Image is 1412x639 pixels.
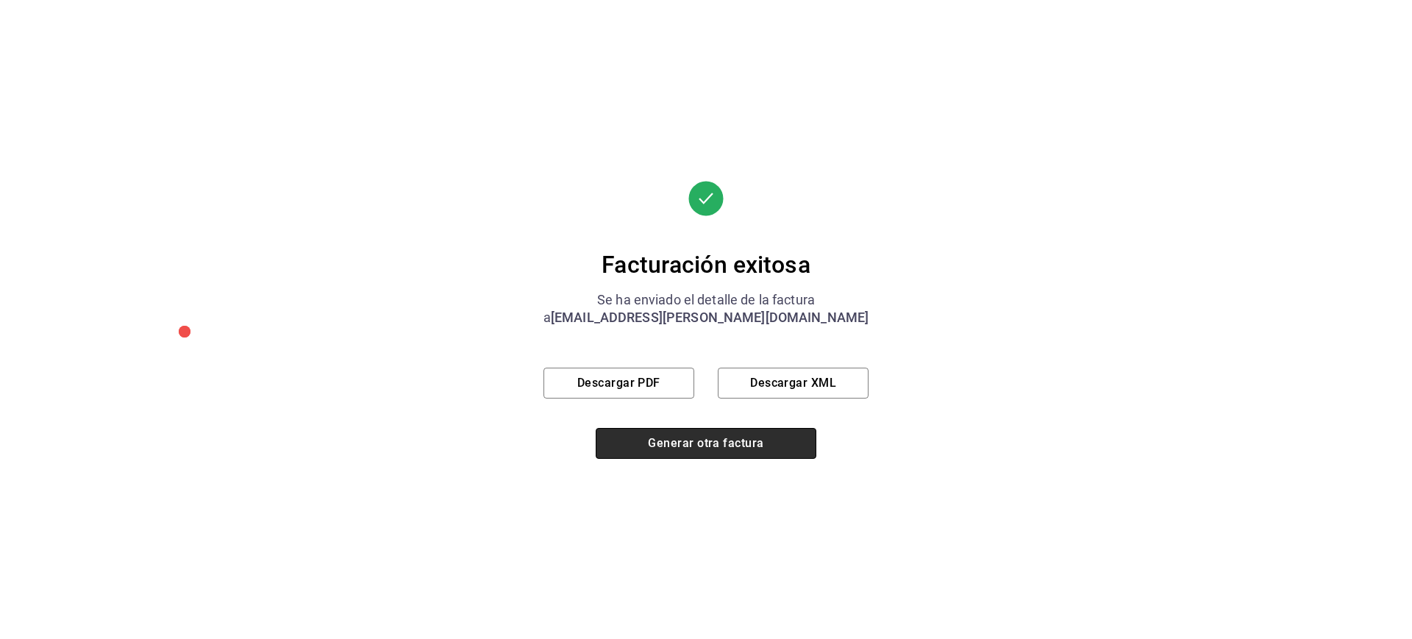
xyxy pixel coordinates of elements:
[551,310,869,325] span: [EMAIL_ADDRESS][PERSON_NAME][DOMAIN_NAME]
[543,250,869,279] div: Facturación exitosa
[718,368,869,399] button: Descargar XML
[596,428,816,459] button: Generar otra factura
[543,368,694,399] button: Descargar PDF
[543,291,869,309] div: Se ha enviado el detalle de la factura
[543,309,869,326] div: a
